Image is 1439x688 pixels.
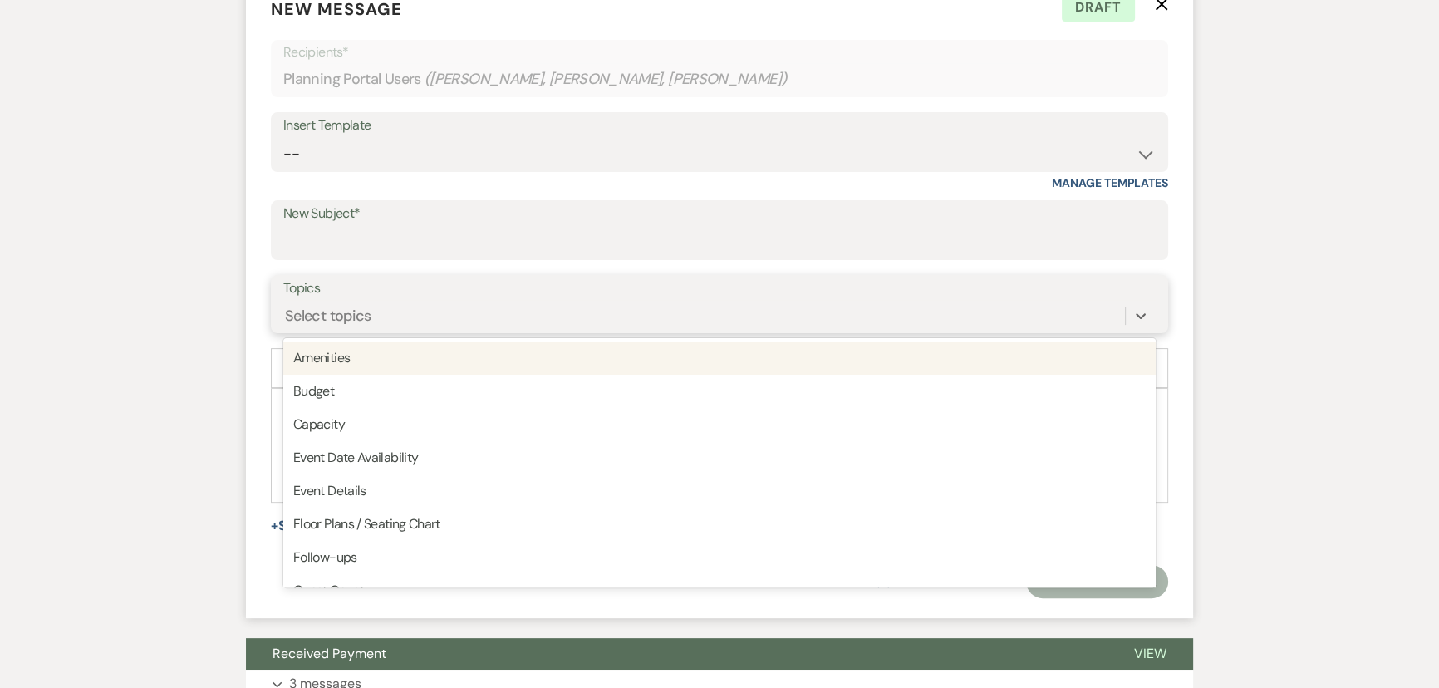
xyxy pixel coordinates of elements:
button: Share [271,519,333,533]
label: New Subject* [283,202,1156,226]
div: Guest Count [283,574,1156,607]
button: Clear message [877,575,1003,588]
span: + [271,519,278,533]
div: Budget [283,375,1156,408]
div: Amenities [283,342,1156,375]
span: ( [PERSON_NAME], [PERSON_NAME], [PERSON_NAME] ) [425,68,788,91]
span: View [1134,645,1166,662]
button: View [1107,638,1193,670]
span: Received Payment [273,645,386,662]
p: Recipients* [283,42,1156,63]
div: Event Details [283,474,1156,508]
div: Floor Plans / Seating Chart [283,508,1156,541]
div: Event Date Availability [283,441,1156,474]
label: Topics [283,277,1156,301]
div: Insert Template [283,114,1156,138]
a: Manage Templates [1052,175,1168,190]
button: Received Payment [246,638,1107,670]
div: Follow-ups [283,541,1156,574]
div: Capacity [283,408,1156,441]
div: Planning Portal Users [283,63,1156,96]
div: Select topics [285,305,371,327]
